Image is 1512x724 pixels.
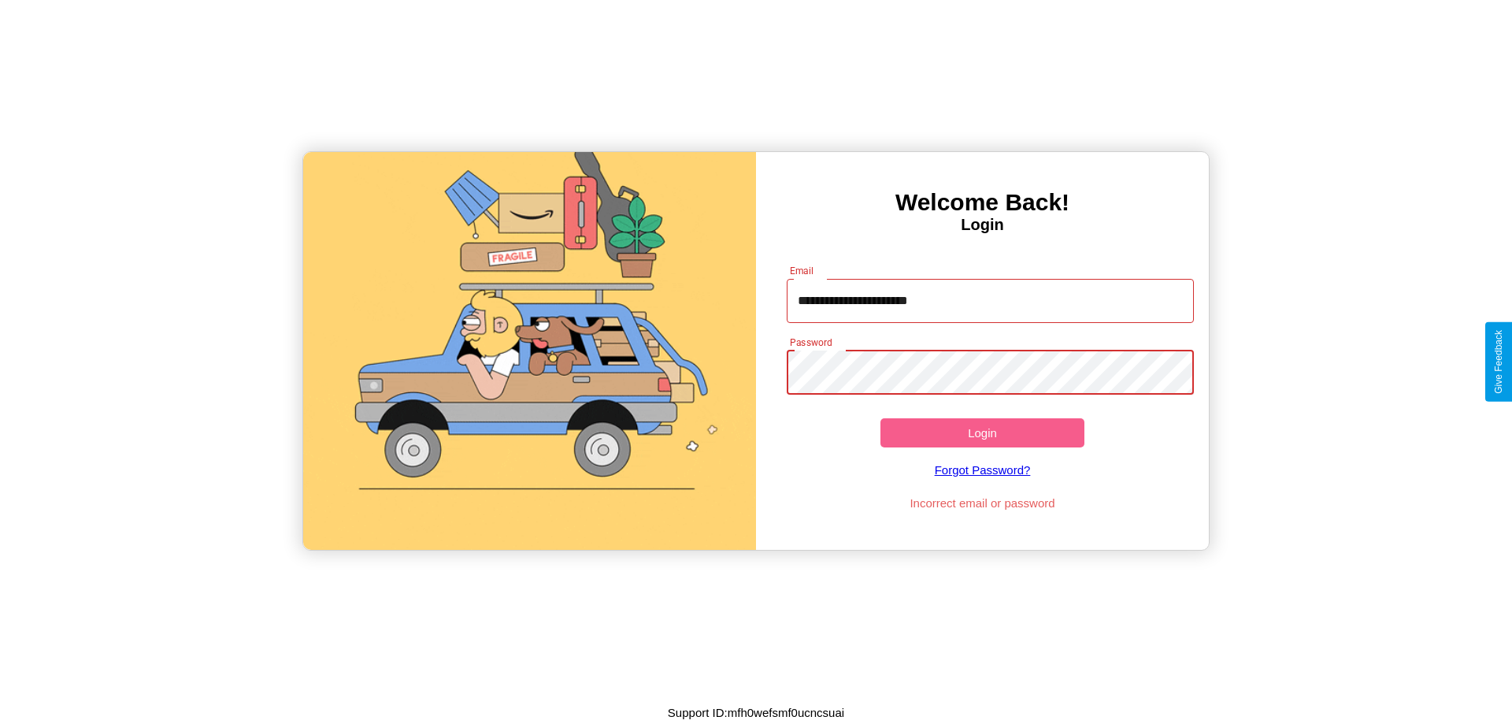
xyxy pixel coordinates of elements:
img: gif [303,152,756,550]
a: Forgot Password? [779,447,1187,492]
h3: Welcome Back! [756,189,1209,216]
label: Email [790,264,814,277]
div: Give Feedback [1493,330,1504,394]
label: Password [790,336,832,349]
h4: Login [756,216,1209,234]
p: Incorrect email or password [779,492,1187,514]
button: Login [880,418,1084,447]
p: Support ID: mfh0wefsmf0ucncsuai [668,702,844,723]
